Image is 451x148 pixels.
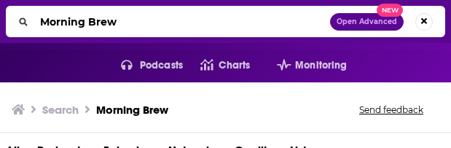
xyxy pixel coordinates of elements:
span: Charts [219,55,250,76]
button: open menu [259,54,348,77]
span: New [377,4,403,17]
div: Search podcasts, credits, & more... [6,6,445,37]
button: Send feedback [355,104,428,116]
span: Monitoring [295,55,347,76]
a: Charts [183,54,250,77]
span: Open Advanced [337,18,397,26]
h3: Search [42,103,79,117]
input: Search podcasts, credits, & more... [34,10,330,34]
button: Open AdvancedNew [330,13,404,31]
h3: Morning Brew [96,103,168,117]
span: Podcasts [140,55,183,76]
button: open menu [103,54,183,77]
